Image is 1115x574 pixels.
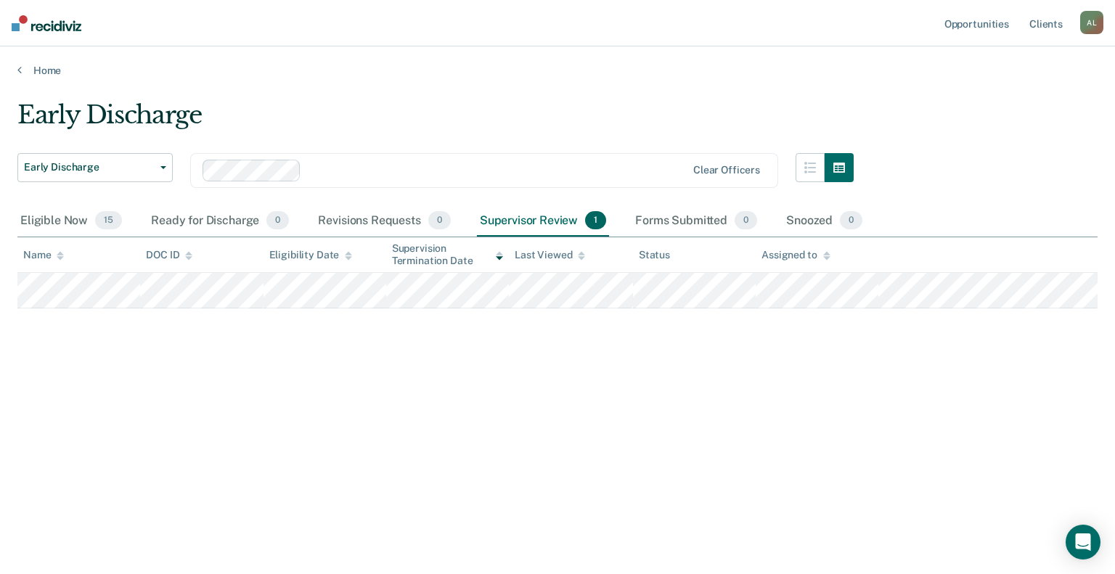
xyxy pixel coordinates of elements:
div: Eligible Now15 [17,205,125,237]
span: 1 [585,211,606,230]
span: 0 [428,211,451,230]
div: Assigned to [761,249,830,261]
div: Clear officers [693,164,760,176]
img: Recidiviz [12,15,81,31]
div: Forms Submitted0 [632,205,760,237]
div: Last Viewed [515,249,585,261]
button: AL [1080,11,1103,34]
div: Eligibility Date [269,249,353,261]
div: Open Intercom Messenger [1066,525,1100,559]
div: Name [23,249,64,261]
span: 15 [95,211,122,230]
div: Snoozed0 [783,205,865,237]
span: Early Discharge [24,161,155,173]
a: Home [17,64,1098,77]
div: Revisions Requests0 [315,205,453,237]
button: Early Discharge [17,153,173,182]
div: DOC ID [146,249,192,261]
span: 0 [840,211,862,230]
div: Supervisor Review1 [477,205,610,237]
div: A L [1080,11,1103,34]
div: Ready for Discharge0 [148,205,292,237]
span: 0 [735,211,757,230]
span: 0 [266,211,289,230]
div: Early Discharge [17,100,854,142]
div: Status [639,249,670,261]
div: Supervision Termination Date [392,242,503,267]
